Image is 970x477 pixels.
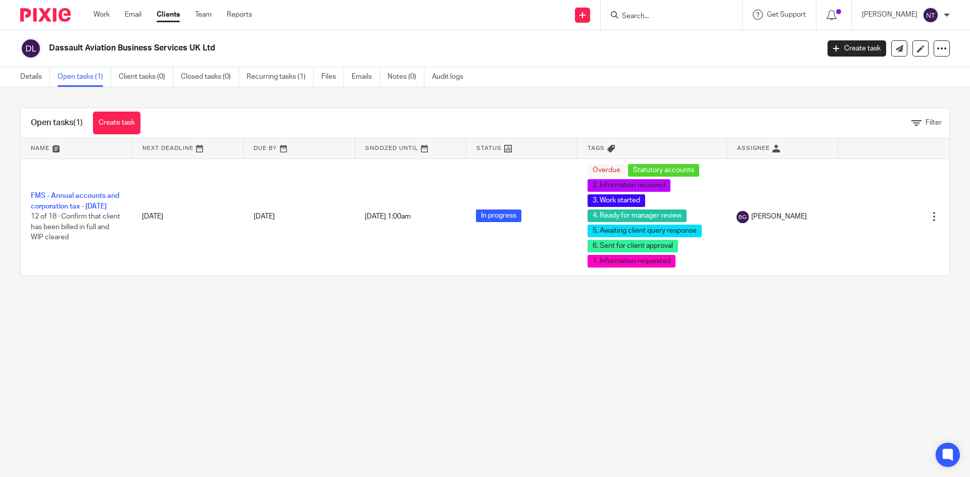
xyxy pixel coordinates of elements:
[365,145,418,151] span: Snoozed Until
[767,11,806,18] span: Get Support
[132,158,243,275] td: [DATE]
[181,67,239,87] a: Closed tasks (0)
[923,7,939,23] img: svg%3E
[247,67,314,87] a: Recurring tasks (1)
[588,145,605,151] span: Tags
[628,164,699,177] span: Statutory accounts
[588,194,645,207] span: 3. Work started
[195,10,212,20] a: Team
[49,43,660,54] h2: Dassault Aviation Business Services UK Ltd
[476,145,502,151] span: Status
[31,192,119,209] a: FMS - Annual accounts and corporation tax - [DATE]
[862,10,917,20] p: [PERSON_NAME]
[588,179,670,192] span: 2. Information received
[926,119,942,126] span: Filter
[20,38,41,59] img: svg%3E
[254,213,275,220] span: [DATE]
[588,255,675,268] span: 1. Information requested
[321,67,344,87] a: Files
[432,67,471,87] a: Audit logs
[365,213,411,220] span: [DATE] 1:00am
[621,12,712,21] input: Search
[828,40,886,57] a: Create task
[588,240,678,252] span: 6. Sent for client approval
[352,67,380,87] a: Emails
[58,67,111,87] a: Open tasks (1)
[588,225,702,237] span: 5. Awaiting client query response
[73,119,83,127] span: (1)
[93,10,110,20] a: Work
[119,67,173,87] a: Client tasks (0)
[476,209,521,222] span: In progress
[737,211,749,223] img: svg%3E
[93,112,140,134] a: Create task
[20,67,50,87] a: Details
[588,209,687,222] span: 4. Ready for manager review
[751,211,807,222] span: [PERSON_NAME]
[588,164,625,177] span: Overdue
[31,213,120,241] span: 12 of 18 · Confirm that client has been billed in full and WIP cleared
[387,67,424,87] a: Notes (0)
[125,10,141,20] a: Email
[20,8,71,22] img: Pixie
[31,118,83,128] h1: Open tasks
[227,10,252,20] a: Reports
[157,10,180,20] a: Clients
